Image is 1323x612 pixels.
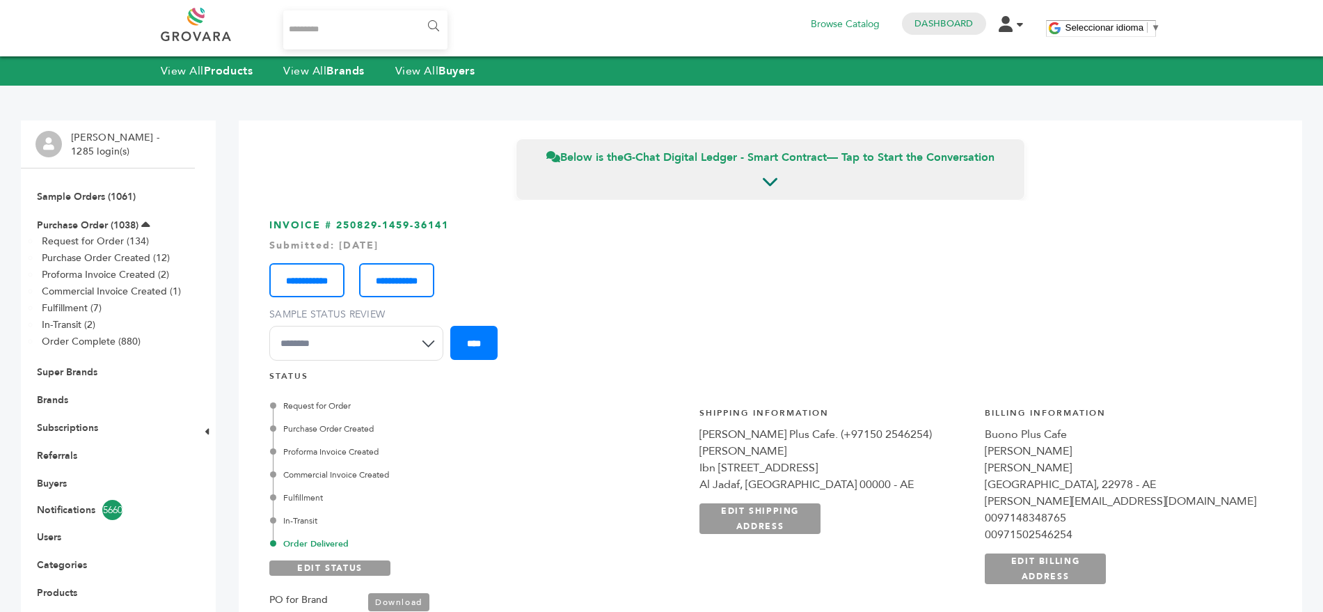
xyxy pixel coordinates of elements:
[42,235,149,248] a: Request for Order (134)
[985,426,1256,443] div: Buono Plus Cafe
[37,393,68,407] a: Brands
[699,503,821,534] a: EDIT SHIPPING ADDRESS
[37,477,67,490] a: Buyers
[283,63,365,79] a: View AllBrands
[37,531,61,544] a: Users
[273,515,620,527] div: In-Transit
[269,560,390,576] a: EDIT STATUS
[269,239,1271,253] div: Submitted: [DATE]
[37,586,77,599] a: Products
[368,593,429,611] a: Download
[273,492,620,504] div: Fulfillment
[269,308,450,322] label: Sample Status Review
[37,366,97,379] a: Super Brands
[71,131,163,158] li: [PERSON_NAME] - 1285 login(s)
[283,10,448,49] input: Search...
[699,426,971,443] div: [PERSON_NAME] Plus Cafe. (+97150 2546254)
[985,526,1256,543] div: 00971502546254
[438,63,475,79] strong: Buyers
[42,335,141,348] a: Order Complete (880)
[273,469,620,481] div: Commercial Invoice Created
[161,63,253,79] a: View AllProducts
[1065,22,1144,33] span: Seleccionar idioma
[985,510,1256,526] div: 0097148348765
[102,500,122,520] span: 5660
[35,131,62,157] img: profile.png
[699,476,971,493] div: Al Jadaf, [GEOGRAPHIC_DATA] 00000 - AE
[269,592,328,609] label: PO for Brand
[1151,22,1160,33] span: ▼
[42,251,170,265] a: Purchase Order Created (12)
[42,285,181,298] a: Commercial Invoice Created (1)
[985,493,1256,510] div: [PERSON_NAME][EMAIL_ADDRESS][DOMAIN_NAME]
[985,554,1106,584] a: EDIT BILLING ADDRESS
[42,318,95,331] a: In-Transit (2)
[395,63,475,79] a: View AllBuyers
[1147,22,1148,33] span: ​
[269,219,1271,371] h3: INVOICE # 250829-1459-36141
[699,460,971,476] div: Ibn [STREET_ADDRESS]
[37,190,136,203] a: Sample Orders (1061)
[37,500,179,520] a: Notifications5660
[546,150,995,165] span: Below is the — Tap to Start the Conversation
[985,407,1256,426] h4: Billing Information
[269,370,1271,389] h4: STATUS
[37,449,77,462] a: Referrals
[985,476,1256,493] div: [GEOGRAPHIC_DATA], 22978 - AE
[273,400,620,412] div: Request for Order
[914,17,973,30] a: Dashboard
[273,538,620,550] div: Order Delivered
[37,219,138,232] a: Purchase Order (1038)
[624,150,827,165] strong: G-Chat Digital Ledger - Smart Contract
[42,301,102,315] a: Fulfillment (7)
[985,443,1256,460] div: [PERSON_NAME]
[37,421,98,434] a: Subscriptions
[811,17,880,32] a: Browse Catalog
[1065,22,1161,33] a: Seleccionar idioma​
[326,63,364,79] strong: Brands
[273,446,620,458] div: Proforma Invoice Created
[273,423,620,435] div: Purchase Order Created
[985,460,1256,476] div: [PERSON_NAME]
[42,268,169,281] a: Proforma Invoice Created (2)
[699,407,971,426] h4: Shipping Information
[204,63,253,79] strong: Products
[699,443,971,460] div: [PERSON_NAME]
[37,558,87,572] a: Categories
